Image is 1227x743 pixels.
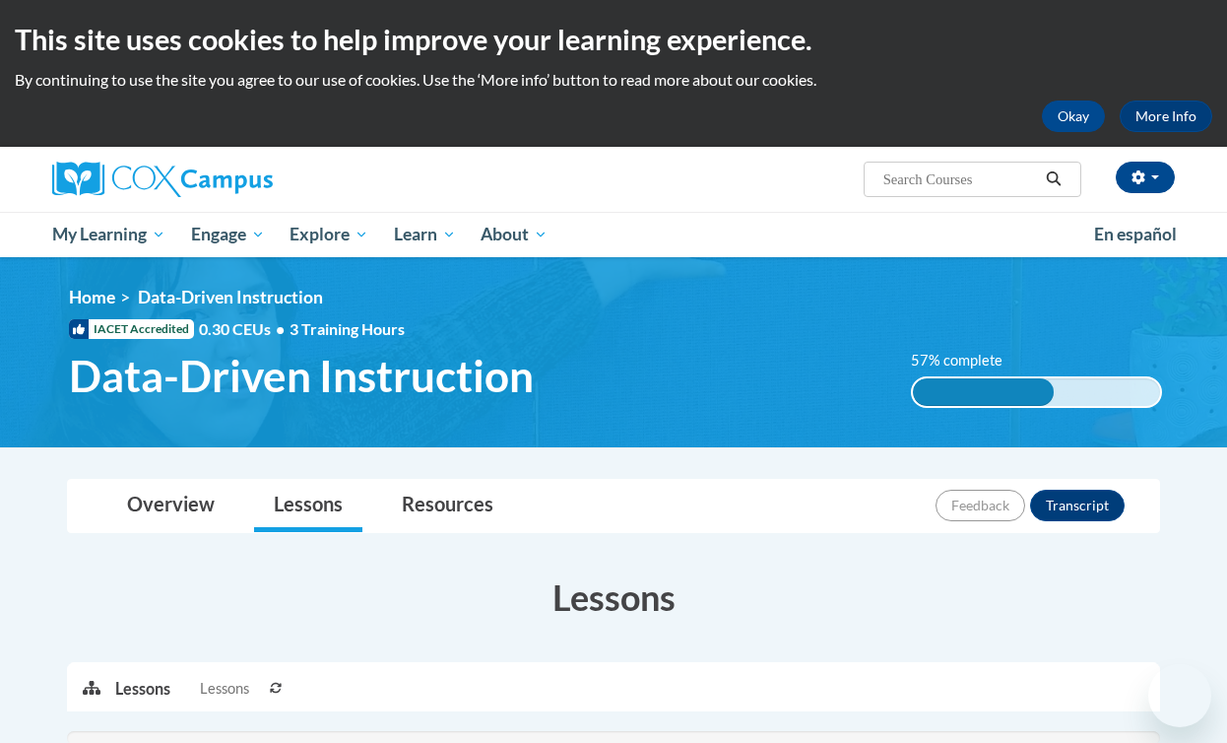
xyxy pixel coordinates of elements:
[394,223,456,246] span: Learn
[191,223,265,246] span: Engage
[52,162,407,197] a: Cox Campus
[69,319,194,339] span: IACET Accredited
[200,678,249,700] span: Lessons
[1094,224,1177,244] span: En español
[67,573,1160,622] h3: Lessons
[911,350,1024,371] label: 57% complete
[69,287,115,307] a: Home
[1148,664,1211,727] iframe: Button to launch messaging window
[290,319,405,338] span: 3 Training Hours
[1120,101,1212,132] a: More Info
[69,350,534,402] span: Data-Driven Instruction
[881,168,1039,191] input: Search Courses
[138,287,323,307] span: Data-Driven Instruction
[277,212,381,257] a: Explore
[936,490,1025,521] button: Feedback
[115,678,170,700] p: Lessons
[52,162,273,197] img: Cox Campus
[37,212,1190,257] div: Main menu
[381,212,469,257] a: Learn
[1081,214,1190,255] a: En español
[15,20,1212,59] h2: This site uses cookies to help improve your learning experience.
[39,212,178,257] a: My Learning
[913,378,1054,406] div: 57% complete
[276,319,285,338] span: •
[382,480,513,532] a: Resources
[1116,162,1175,193] button: Account Settings
[107,480,234,532] a: Overview
[178,212,278,257] a: Engage
[290,223,368,246] span: Explore
[254,480,362,532] a: Lessons
[1039,168,1068,191] button: Search
[52,223,165,246] span: My Learning
[15,69,1212,91] p: By continuing to use the site you agree to our use of cookies. Use the ‘More info’ button to read...
[481,223,548,246] span: About
[199,318,290,340] span: 0.30 CEUs
[469,212,561,257] a: About
[1030,490,1125,521] button: Transcript
[1042,101,1105,132] button: Okay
